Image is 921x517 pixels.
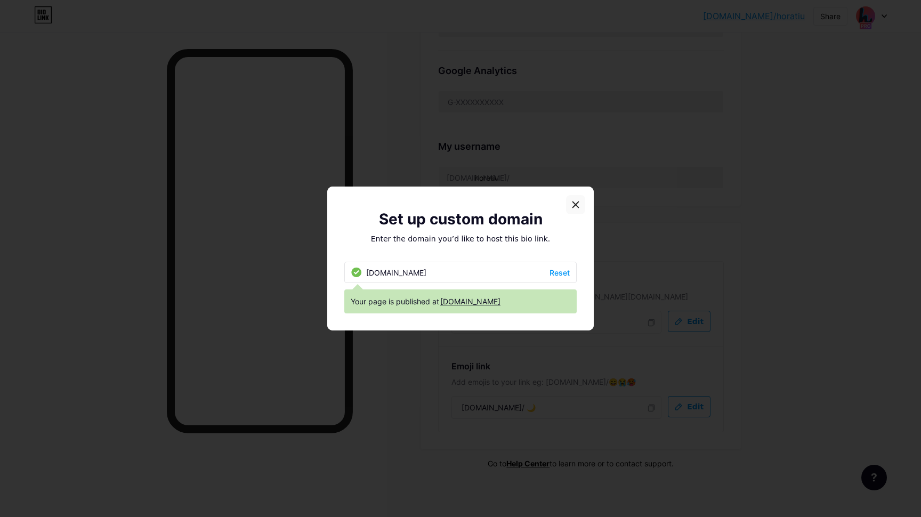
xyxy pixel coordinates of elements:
[351,267,426,278] div: [DOMAIN_NAME]
[440,296,500,307] a: [DOMAIN_NAME]
[344,208,577,230] div: Set up custom domain
[550,267,570,278] span: Reset
[344,289,577,313] div: Your page is published at
[344,233,577,245] p: Enter the domain you’d like to host this bio link.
